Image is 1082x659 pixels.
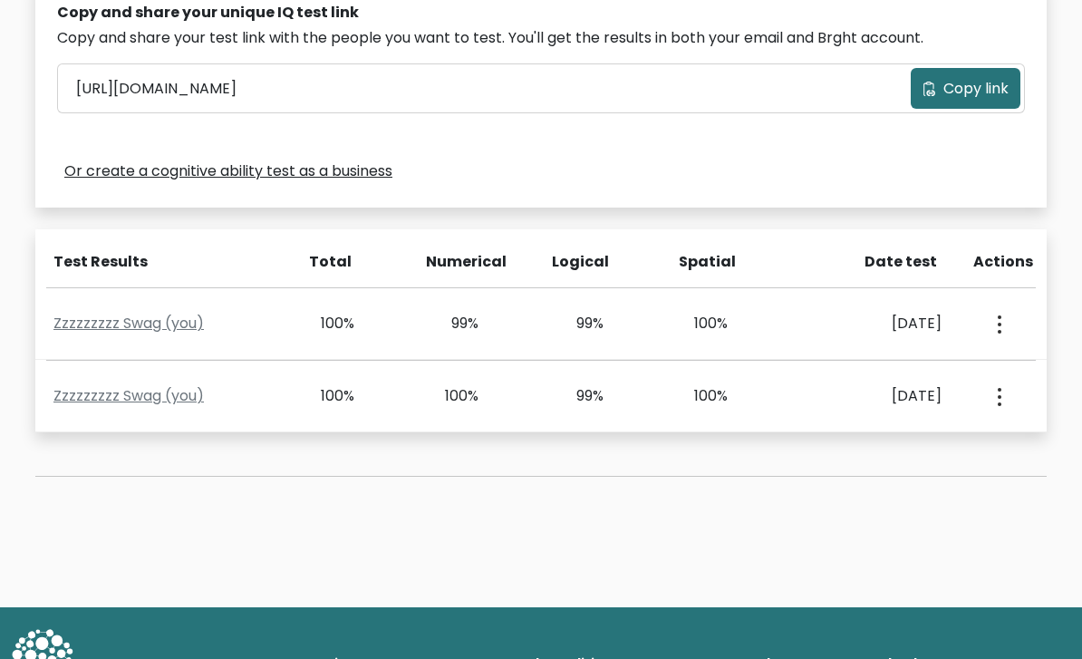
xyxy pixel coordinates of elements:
div: Test Results [53,251,277,273]
div: 100% [303,313,354,334]
a: Zzzzzzzzz Swag (you) [53,385,204,406]
div: Date test [805,251,952,273]
div: 99% [428,313,479,334]
div: Copy and share your unique IQ test link [57,2,1025,24]
div: 100% [303,385,354,407]
div: 99% [552,313,604,334]
span: Copy link [943,78,1009,100]
div: 99% [552,385,604,407]
div: 100% [677,385,729,407]
div: 100% [677,313,729,334]
div: [DATE] [801,385,942,407]
div: Spatial [679,251,731,273]
div: Total [299,251,352,273]
div: [DATE] [801,313,942,334]
div: Logical [552,251,604,273]
button: Copy link [911,68,1020,109]
div: 100% [428,385,479,407]
div: Copy and share your test link with the people you want to test. You'll get the results in both yo... [57,27,1025,49]
a: Or create a cognitive ability test as a business [64,160,392,182]
a: Zzzzzzzzz Swag (you) [53,313,204,334]
div: Numerical [426,251,478,273]
div: Actions [973,251,1036,273]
